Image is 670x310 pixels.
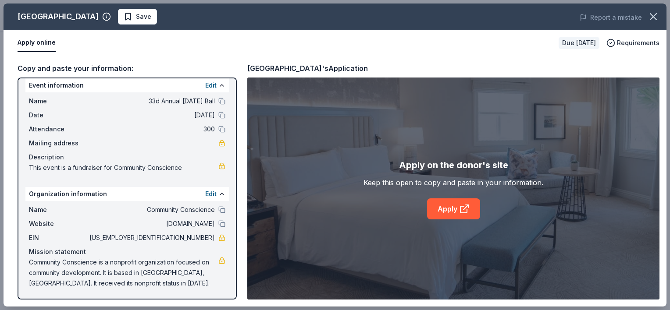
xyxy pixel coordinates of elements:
[29,162,218,173] span: This event is a fundraiser for Community Conscience
[18,34,56,52] button: Apply online
[88,96,215,106] span: 33d Annual [DATE] Ball
[29,96,88,106] span: Name
[25,187,229,201] div: Organization information
[427,198,480,219] a: Apply
[88,110,215,120] span: [DATE]
[29,124,88,134] span: Attendance
[88,232,215,243] span: [US_EMPLOYER_IDENTIFICATION_NUMBER]
[559,37,599,49] div: Due [DATE]
[18,63,237,74] div: Copy and paste your information:
[29,138,88,148] span: Mailing address
[606,38,659,48] button: Requirements
[18,10,99,24] div: [GEOGRAPHIC_DATA]
[29,204,88,215] span: Name
[88,204,215,215] span: Community Conscience
[29,152,225,162] div: Description
[29,218,88,229] span: Website
[617,38,659,48] span: Requirements
[88,124,215,134] span: 300
[205,189,217,199] button: Edit
[580,12,642,23] button: Report a mistake
[399,158,508,172] div: Apply on the donor's site
[88,218,215,229] span: [DOMAIN_NAME]
[364,177,543,188] div: Keep this open to copy and paste in your information.
[29,110,88,120] span: Date
[205,80,217,91] button: Edit
[29,232,88,243] span: EIN
[29,257,218,289] span: Community Conscience is a nonprofit organization focused on community development. It is based in...
[247,63,368,74] div: [GEOGRAPHIC_DATA]'s Application
[136,11,151,22] span: Save
[29,247,225,257] div: Mission statement
[118,9,157,25] button: Save
[25,78,229,92] div: Event information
